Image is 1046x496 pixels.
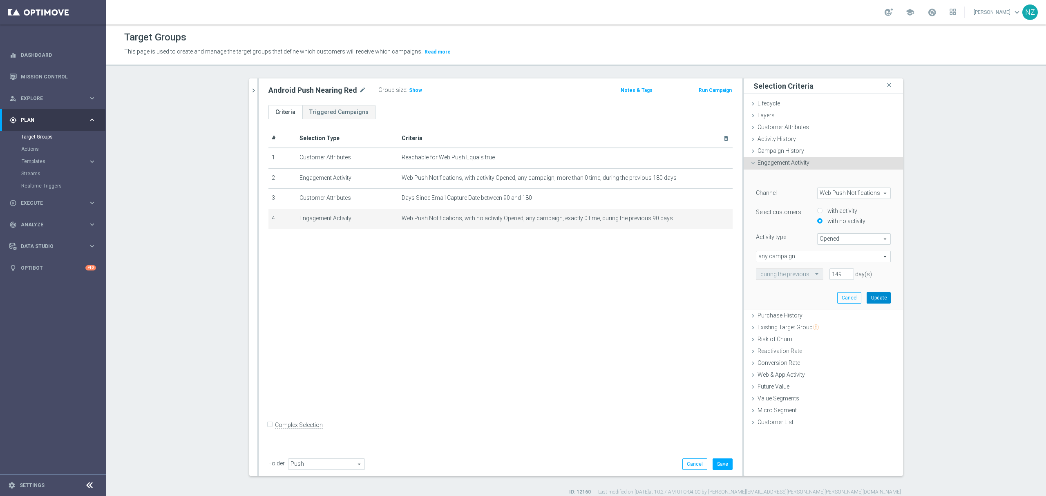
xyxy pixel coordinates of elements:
[9,199,17,207] i: play_circle_outline
[758,419,793,425] span: Customer List
[268,189,296,209] td: 3
[21,244,88,249] span: Data Studio
[905,8,914,17] span: school
[21,66,96,87] a: Mission Control
[9,44,96,66] div: Dashboard
[9,95,17,102] i: person_search
[21,134,85,140] a: Target Groups
[758,112,775,118] span: Layers
[21,155,105,168] div: Templates
[21,180,105,192] div: Realtime Triggers
[124,31,186,43] h1: Target Groups
[9,52,96,58] div: equalizer Dashboard
[855,271,872,277] span: day(s)
[21,183,85,189] a: Realtime Triggers
[758,395,799,402] span: Value Segments
[9,200,96,206] button: play_circle_outline Execute keyboard_arrow_right
[9,95,96,102] button: person_search Explore keyboard_arrow_right
[758,324,819,331] span: Existing Target Group
[268,85,357,95] h2: Android Push Nearing Red
[758,360,800,366] span: Conversion Rate
[758,348,802,354] span: Reactivation Rate
[867,292,891,304] button: Update
[698,86,733,95] button: Run Campaign
[268,148,296,168] td: 1
[406,87,407,94] label: :
[268,129,296,148] th: #
[825,207,857,214] label: with activity
[8,482,16,489] i: settings
[758,159,809,166] span: Engagement Activity
[21,131,105,143] div: Target Groups
[402,194,532,201] span: Days Since Email Capture Date between 90 and 180
[21,96,88,101] span: Explore
[402,135,422,141] span: Criteria
[22,159,88,164] div: Templates
[9,243,96,250] button: Data Studio keyboard_arrow_right
[1012,8,1021,17] span: keyboard_arrow_down
[21,257,85,279] a: Optibot
[713,458,733,470] button: Save
[268,105,302,119] a: Criteria
[402,174,677,181] span: Web Push Notifications, with activity Opened, any campaign, more than 0 time, during the previous...
[21,44,96,66] a: Dashboard
[569,489,591,496] label: ID: 12160
[88,221,96,228] i: keyboard_arrow_right
[88,94,96,102] i: keyboard_arrow_right
[758,407,797,413] span: Micro Segment
[88,242,96,250] i: keyboard_arrow_right
[758,383,789,390] span: Future Value
[21,158,96,165] button: Templates keyboard_arrow_right
[296,189,398,209] td: Customer Attributes
[268,168,296,189] td: 2
[758,147,804,154] span: Campaign History
[378,87,406,94] label: Group size
[296,148,398,168] td: Customer Attributes
[758,336,792,342] span: Risk of Churn
[21,146,85,152] a: Actions
[21,168,105,180] div: Streams
[424,47,451,56] button: Read more
[20,483,45,488] a: Settings
[296,129,398,148] th: Selection Type
[620,86,653,95] button: Notes & Tags
[359,85,366,95] i: mode_edit
[85,265,96,270] div: +10
[88,158,96,165] i: keyboard_arrow_right
[9,117,96,123] button: gps_fixed Plan keyboard_arrow_right
[758,136,796,142] span: Activity History
[9,116,88,124] div: Plan
[9,95,88,102] div: Explore
[22,159,80,164] span: Templates
[88,199,96,207] i: keyboard_arrow_right
[275,421,323,429] label: Complex Selection
[9,221,96,228] button: track_changes Analyze keyboard_arrow_right
[723,135,729,142] i: delete_forever
[9,116,17,124] i: gps_fixed
[753,81,814,91] h3: Selection Criteria
[973,6,1022,18] a: [PERSON_NAME]keyboard_arrow_down
[758,371,805,378] span: Web & App Activity
[598,489,901,496] label: Last modified on [DATE] at 10:27 AM UTC-04:00 by [PERSON_NAME][EMAIL_ADDRESS][PERSON_NAME][PERSON...
[9,264,17,272] i: lightbulb
[9,199,88,207] div: Execute
[124,48,422,55] span: This page is used to create and manage the target groups that define which customers will receive...
[9,257,96,279] div: Optibot
[268,460,285,467] label: Folder
[758,124,809,130] span: Customer Attributes
[1022,4,1038,20] div: NZ
[402,154,495,161] span: Reachable for Web Push Equals true
[9,51,17,59] i: equalizer
[9,243,88,250] div: Data Studio
[756,234,786,240] lable: Activity type
[9,221,17,228] i: track_changes
[9,221,88,228] div: Analyze
[758,312,802,319] span: Purchase History
[682,458,707,470] button: Cancel
[9,74,96,80] button: Mission Control
[302,105,375,119] a: Triggered Campaigns
[885,80,893,91] i: close
[21,170,85,177] a: Streams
